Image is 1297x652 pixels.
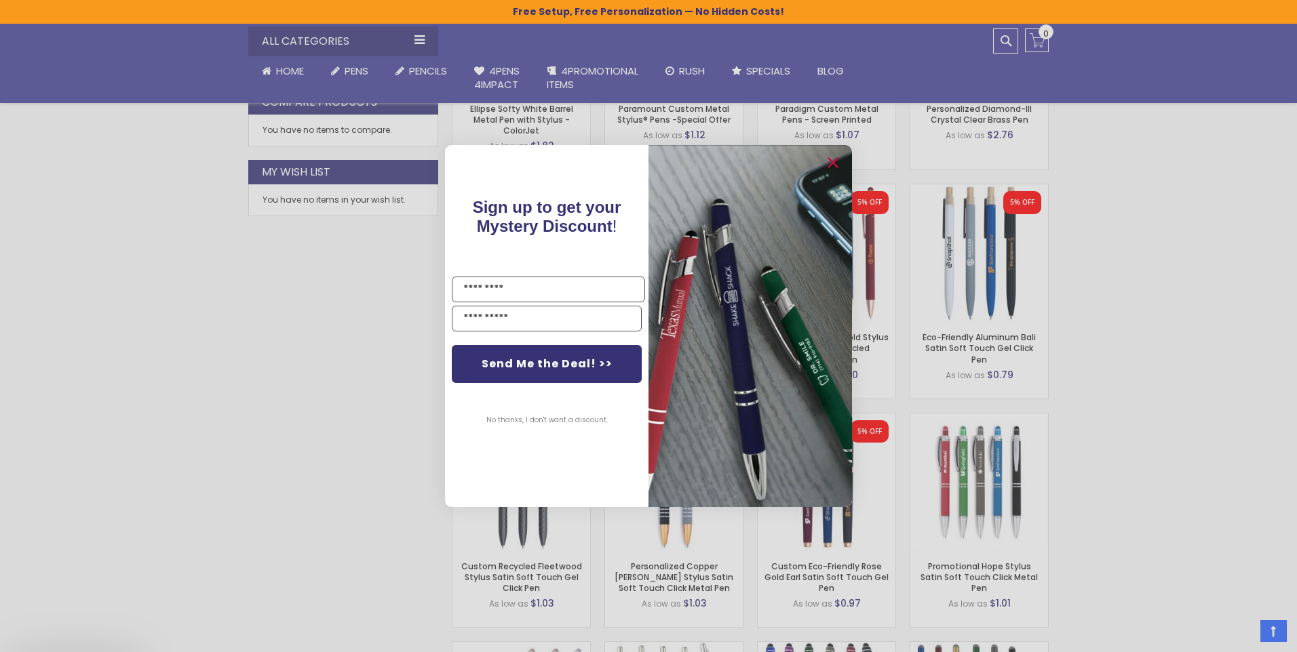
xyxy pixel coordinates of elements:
[822,152,844,174] button: Close dialog
[473,198,621,235] span: Sign up to get your Mystery Discount
[480,403,615,437] button: No thanks, I don't want a discount.
[452,345,642,383] button: Send Me the Deal! >>
[473,198,621,235] span: !
[648,145,852,506] img: pop-up-image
